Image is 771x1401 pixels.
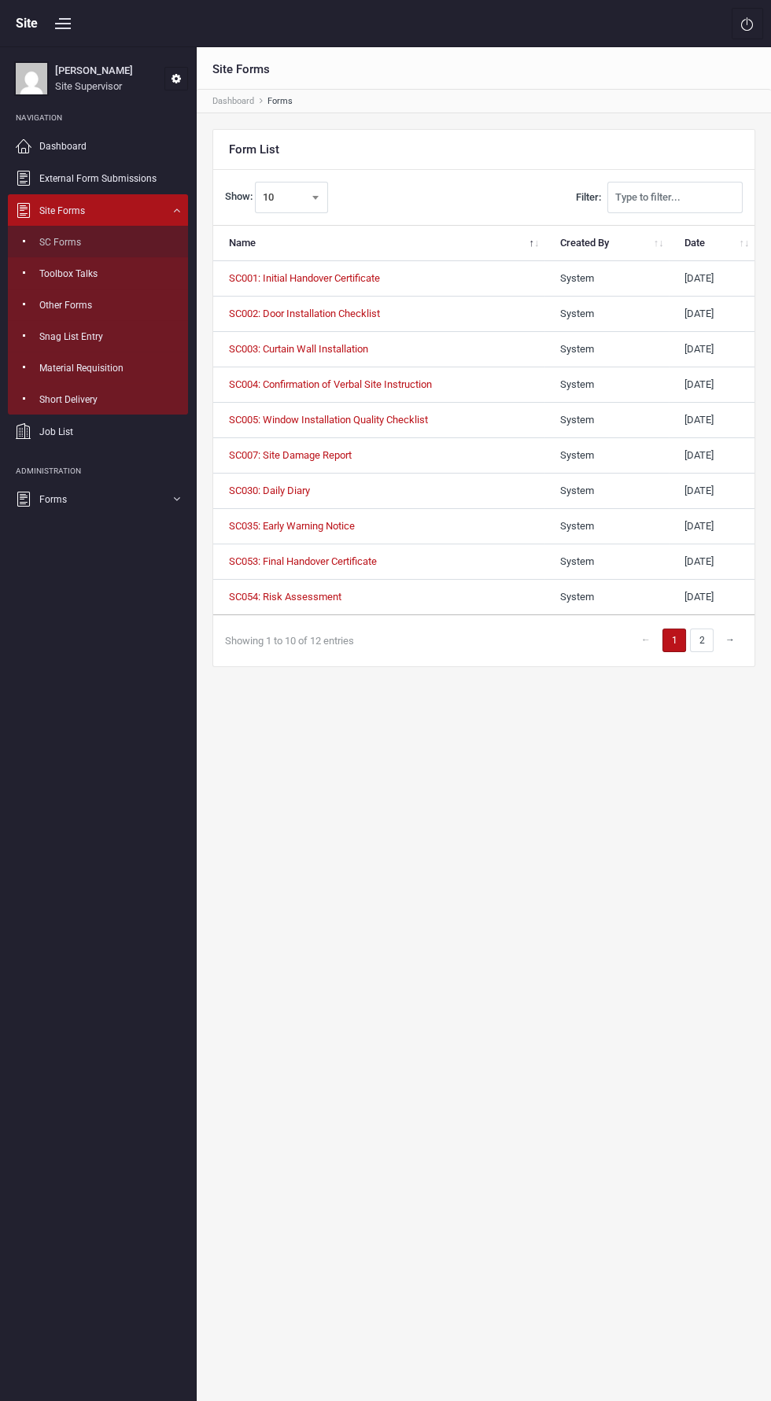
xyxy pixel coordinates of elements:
[8,352,188,383] a: Material Requisition
[229,308,380,319] a: SC002: Door Installation Checklist
[8,162,188,194] a: External Form Submissions
[229,343,368,355] a: SC003: Curtain Wall Installation
[39,139,87,153] span: Dashboard
[229,520,355,532] a: SC035: Early Warning Notice
[39,171,157,186] span: External Form Submissions
[8,102,188,126] li: Navigation
[39,492,67,507] span: Forms
[544,367,669,403] td: System
[8,320,188,352] a: Snag List Entry
[39,330,103,344] span: Snag List Entry
[669,403,754,438] td: [DATE]
[544,226,669,261] th: Created By: activate to sort column ascending
[39,393,98,407] span: Short Delivery
[669,580,754,615] td: [DATE]
[718,629,743,651] a: →
[229,272,380,284] a: SC001: Initial Handover Certificate
[544,474,669,509] td: System
[39,425,73,439] span: Job List
[544,509,669,544] td: System
[255,182,328,213] span: 10
[229,555,377,567] a: SC053: Final Handover Certificate
[669,332,754,367] td: [DATE]
[544,261,669,297] td: System
[669,438,754,474] td: [DATE]
[39,204,85,218] span: Site Forms
[669,544,754,580] td: [DATE]
[669,226,754,261] th: Date: activate to sort column ascending
[544,438,669,474] td: System
[690,629,714,652] a: 2
[39,298,92,312] span: Other Forms
[213,226,544,261] th: Name: activate to sort column descending
[544,297,669,332] td: System
[254,94,293,109] li: Forms
[16,16,38,31] strong: Site
[669,297,754,332] td: [DATE]
[669,509,754,544] td: [DATE]
[8,455,188,479] li: Administration
[8,289,188,320] a: Other Forms
[197,47,771,112] nav: breadcrumb
[55,65,133,76] strong: [PERSON_NAME]
[669,367,754,403] td: [DATE]
[229,591,341,603] a: SC054: Risk Assessment
[39,235,81,249] span: SC Forms
[229,485,310,496] a: SC030: Daily Diary
[8,483,188,514] a: Forms
[669,474,754,509] td: [DATE]
[229,378,432,390] a: SC004: Confirmation of Verbal Site Instruction
[229,414,428,426] a: SC005: Window Installation Quality Checklist
[8,383,188,415] a: Short Delivery
[8,226,188,257] a: SC Forms
[212,96,254,106] a: Dashboard
[662,629,686,652] a: 1
[544,332,669,367] td: System
[229,142,279,157] div: Form List
[544,403,669,438] td: System
[55,80,122,92] span: Site Supervisor
[212,61,270,77] h1: Site Forms
[607,182,743,213] input: Filter:
[39,361,124,375] span: Material Requisition
[669,261,754,297] td: [DATE]
[8,415,188,447] a: Job List
[229,449,352,461] a: SC007: Site Damage Report
[544,580,669,615] td: System
[576,191,601,203] span: Filter:
[225,627,354,649] div: Showing 1 to 10 of 12 entries
[39,267,98,281] span: Toolbox Talks
[225,190,253,202] span: Show:
[8,257,188,289] a: Toolbox Talks
[544,544,669,580] td: System
[8,130,188,161] a: Dashboard
[256,182,327,212] span: 10
[8,194,188,226] a: Site Forms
